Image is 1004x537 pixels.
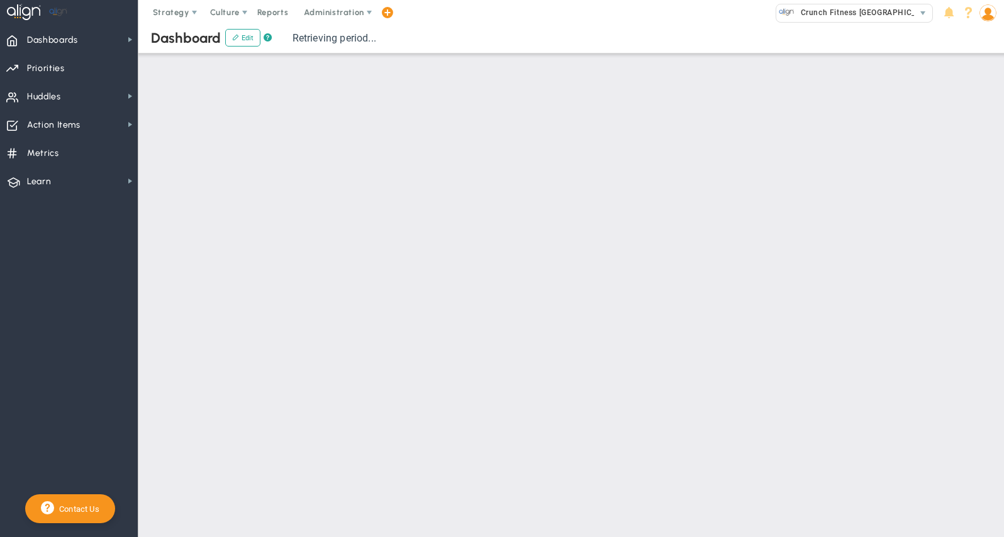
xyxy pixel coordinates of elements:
span: Priorities [27,55,65,82]
span: Huddles [27,84,61,110]
span: Dashboards [27,27,78,53]
span: Metrics [27,140,59,167]
button: Edit [225,29,260,47]
img: 207957.Person.photo [979,4,996,21]
img: 32852.Company.photo [779,4,795,20]
span: Culture [210,8,240,17]
span: Strategy [153,8,189,17]
span: select [914,4,932,22]
span: Action Items [27,112,81,138]
span: Contact Us [54,504,99,514]
span: Administration [304,8,364,17]
span: Retrieving period... [293,32,376,44]
span: Crunch Fitness [GEOGRAPHIC_DATA] [795,4,937,21]
span: Learn [27,169,51,195]
span: Dashboard [151,30,221,47]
